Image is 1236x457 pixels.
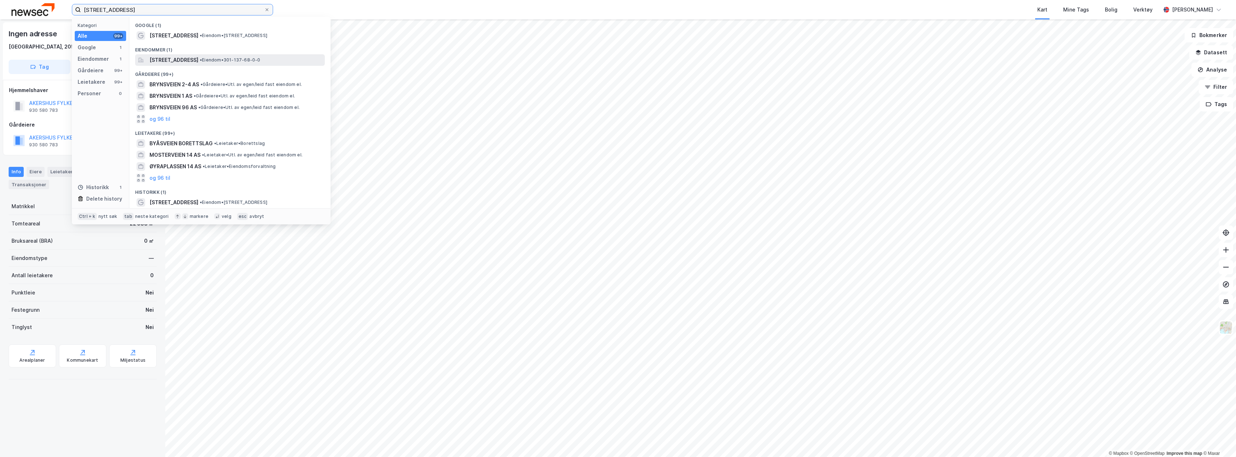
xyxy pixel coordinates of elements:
div: Punktleie [11,288,35,297]
div: Festegrunn [11,306,40,314]
input: Søk på adresse, matrikkel, gårdeiere, leietakere eller personer [81,4,264,15]
div: Nei [146,323,154,332]
div: 99+ [113,79,123,85]
div: Kontrollprogram for chat [1200,422,1236,457]
div: Kategori [78,23,126,28]
div: Tomteareal [11,219,40,228]
span: MOSTERVEIEN 14 AS [149,151,200,159]
button: og 96 til [149,115,170,123]
span: Leietaker • Borettslag [214,141,265,146]
div: 1 [117,45,123,50]
div: Matrikkel [11,202,35,211]
span: • [200,200,202,205]
div: Delete history [86,195,122,203]
iframe: Chat Widget [1200,422,1236,457]
a: Mapbox [1109,451,1129,456]
div: 99+ [113,68,123,73]
span: Gårdeiere • Utl. av egen/leid fast eiendom el. [194,93,295,99]
a: OpenStreetMap [1130,451,1165,456]
span: • [203,164,205,169]
div: Ctrl + k [78,213,97,220]
div: tab [123,213,134,220]
div: Verktøy [1133,5,1153,14]
div: Google [78,43,96,52]
span: Gårdeiere • Utl. av egen/leid fast eiendom el. [198,105,300,110]
div: Alle [78,32,87,40]
div: Personer [78,89,101,98]
span: BRYNSVEIEN 2-4 AS [149,80,199,89]
span: ØYRAPLASSEN 14 AS [149,162,201,171]
div: Eiendommer [78,55,109,63]
span: Eiendom • [STREET_ADDRESS] [200,33,267,38]
span: • [202,152,204,157]
div: — [149,254,154,262]
span: BRYNSVEIEN 96 AS [149,103,197,112]
div: 1 [117,56,123,62]
div: Eiere [27,167,45,177]
div: Eiendommer (1) [129,41,331,54]
div: [GEOGRAPHIC_DATA], 205/6 [9,42,80,51]
button: Tag [9,60,70,74]
div: Eiendomstype [11,254,47,262]
div: neste kategori [135,214,169,219]
div: 930 580 783 [29,108,58,113]
div: Tinglyst [11,323,32,332]
div: avbryt [249,214,264,219]
span: BRYNSVEIEN 1 AS [149,92,192,100]
div: Bolig [1105,5,1117,14]
div: Mine Tags [1063,5,1089,14]
div: Hjemmelshaver [9,86,156,95]
div: esc [237,213,248,220]
span: • [200,82,203,87]
img: newsec-logo.f6e21ccffca1b3a03d2d.png [11,3,55,16]
div: 1 [117,184,123,190]
div: Leietakere [78,78,105,86]
span: BYÅSVEIEN BORETTSLAG [149,139,213,148]
span: Gårdeiere • Utl. av egen/leid fast eiendom el. [200,82,302,87]
div: Historikk (1) [129,184,331,197]
div: markere [190,214,208,219]
div: 930 580 783 [29,142,58,148]
div: Gårdeiere (99+) [129,66,331,79]
div: 0 [117,91,123,96]
span: • [200,57,202,63]
div: Ingen adresse [9,28,58,40]
button: Tags [1200,97,1233,111]
img: Z [1219,321,1233,334]
div: Miljøstatus [120,357,146,363]
span: • [200,33,202,38]
div: Gårdeiere [9,120,156,129]
div: Kart [1037,5,1047,14]
div: Leietakere [47,167,79,177]
div: Nei [146,306,154,314]
div: nytt søk [98,214,117,219]
button: Filter [1199,80,1233,94]
div: velg [222,214,231,219]
span: Leietaker • Eiendomsforvaltning [203,164,276,169]
span: [STREET_ADDRESS] [149,198,198,207]
div: Bruksareal (BRA) [11,237,53,245]
div: Leietakere (99+) [129,125,331,138]
a: Improve this map [1167,451,1202,456]
div: Info [9,167,24,177]
span: Eiendom • [STREET_ADDRESS] [200,200,267,205]
div: 0 [150,271,154,280]
div: Historikk [78,183,109,192]
button: Datasett [1189,45,1233,60]
div: Antall leietakere [11,271,53,280]
button: Bokmerker [1185,28,1233,42]
div: Kommunekart [67,357,98,363]
div: Gårdeiere [78,66,103,75]
div: Nei [146,288,154,297]
span: • [214,141,216,146]
span: [STREET_ADDRESS] [149,31,198,40]
div: Arealplaner [19,357,45,363]
div: Transaksjoner [9,180,49,189]
div: 0 ㎡ [144,237,154,245]
div: 99+ [113,33,123,39]
span: • [198,105,200,110]
div: Google (1) [129,17,331,30]
button: og 96 til [149,174,170,182]
button: Analyse [1191,63,1233,77]
span: Eiendom • 301-137-68-0-0 [200,57,260,63]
